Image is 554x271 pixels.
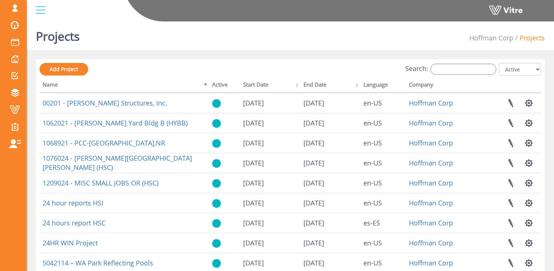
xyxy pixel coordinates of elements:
[300,193,360,213] td: [DATE]
[240,193,300,213] td: [DATE]
[409,258,453,267] a: Hoffman Corp
[409,218,453,227] a: Hoffman Corp
[300,233,360,253] td: [DATE]
[409,98,453,107] a: Hoffman Corp
[50,66,78,73] span: Add Project
[240,233,300,253] td: [DATE]
[300,133,360,153] td: [DATE]
[212,239,221,248] img: yes
[409,198,453,207] a: Hoffman Corp
[360,93,406,113] td: en-US
[40,79,209,93] th: Name: activate to sort column descending
[513,33,545,43] li: Projects
[43,218,105,227] a: 24 hours report HSC
[409,138,453,147] a: Hoffman Corp
[212,219,221,228] img: yes
[409,238,453,247] a: Hoffman Corp
[406,79,479,93] th: Company
[360,113,406,133] td: en-US
[300,173,360,193] td: [DATE]
[405,64,496,75] label: Search:
[240,153,300,173] td: [DATE]
[212,199,221,208] img: yes
[360,79,406,93] th: Language
[212,159,221,168] img: yes
[360,133,406,153] td: en-US
[240,213,300,233] td: [DATE]
[360,233,406,253] td: en-US
[360,153,406,173] td: en-US
[300,79,360,93] th: End Date: activate to sort column ascending
[43,258,153,267] a: 5042114 – WA Park Reflecting Pools
[240,113,300,133] td: [DATE]
[43,238,98,247] a: 24HR WIN Project
[36,19,80,50] h1: Projects
[409,158,453,167] a: Hoffman Corp
[212,99,221,108] img: yes
[43,154,192,172] a: 1076024 - [PERSON_NAME][GEOGRAPHIC_DATA][PERSON_NAME] (HSC)
[240,79,300,93] th: Start Date: activate to sort column ascending
[240,173,300,193] td: [DATE]
[212,119,221,128] img: yes
[409,178,453,187] a: Hoffman Corp
[209,79,241,93] th: Active
[43,118,188,127] a: 1062021 - [PERSON_NAME] Yard Bldg B (HYBB)
[360,173,406,193] td: en-US
[212,139,221,148] img: yes
[212,259,221,268] img: yes
[40,63,88,76] a: Add Project
[240,93,300,113] td: [DATE]
[469,33,513,42] a: Hoffman Corp
[409,118,453,127] a: Hoffman Corp
[300,93,360,113] td: [DATE]
[300,113,360,133] td: [DATE]
[43,138,165,147] a: 1068921 - PCC-[GEOGRAPHIC_DATA],NR
[43,178,158,187] a: 1209024 - MISC SMALL JOBS OR (HSC)
[430,64,496,75] input: Search:
[360,213,406,233] td: es-ES
[240,133,300,153] td: [DATE]
[212,179,221,188] img: yes
[300,213,360,233] td: [DATE]
[300,153,360,173] td: [DATE]
[43,98,167,107] a: 00201 - [PERSON_NAME] Structures, Inc.
[43,198,103,207] a: 24 hour reports HSI
[360,193,406,213] td: en-US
